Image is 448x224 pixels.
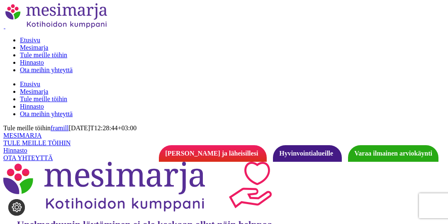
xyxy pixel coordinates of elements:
a: Mesimarja [20,44,48,51]
nav: Main Menu Mobile [3,80,445,118]
a: MESIMARJA [3,132,41,139]
a: [PERSON_NAME] ja läheisillesi [159,145,267,162]
a: Varaa ilmainen arviokäynti [348,145,438,162]
img: Mesimarjasi Kotihoidon kumppani [3,162,205,212]
span: [DATE]T12:28:44+03:00 [69,124,137,131]
a: Hinnasto [20,103,44,110]
img: Mesimarja – Kotihoidon Kumppani Logo [5,3,107,28]
img: mesimarja [229,162,272,208]
span: Tule meille töihin [3,124,51,131]
a: Ota meihin yhteyttä [20,110,73,117]
a: mesimarjasi [3,206,205,213]
button: Evästeasetukset [8,199,25,216]
a: Mesimarja [20,88,48,95]
a: Ota meihin yhteyttä [20,66,73,73]
a: Tule meille töihin [20,95,67,102]
a: framill [51,124,69,131]
a: Tule meille töihin [20,51,67,58]
a: Etusivu [20,37,40,44]
a: TULE MEILLE TÖIHIN [3,139,71,146]
a: Etusivu [20,80,40,88]
a: Hyvinvointialueille [273,145,342,162]
a: Hinnasto [20,59,44,66]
